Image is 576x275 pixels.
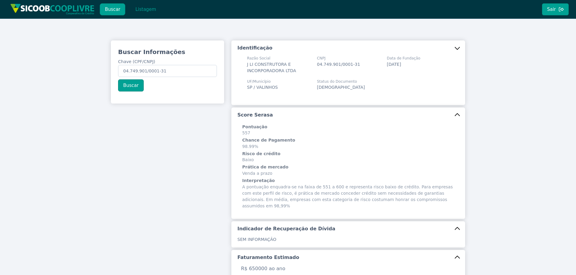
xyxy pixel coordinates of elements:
[317,62,360,67] span: 04.749.901/0001-31
[242,178,454,184] h6: Interpretação
[231,250,465,265] button: Faturamento Estimado
[317,79,365,84] span: Status do Documento
[242,137,454,150] span: 98.99%
[237,225,335,232] h5: Indicador de Recuperação de Dívida
[118,65,217,77] input: Chave (CPF/CNPJ)
[247,62,296,73] span: J LI CONSTRUTORA E INCORPORADORA LTDA
[247,56,310,61] span: Razão Social
[242,164,454,177] span: Venda a prazo
[317,56,360,61] span: CNPJ
[242,178,454,209] span: A pontuação enquadra-se na faixa de 551 a 600 e representa risco baixo de crédito. Para empresas ...
[387,62,401,67] span: [DATE]
[237,112,273,118] h5: Score Serasa
[130,3,161,15] button: Listagem
[231,107,465,123] button: Score Serasa
[242,137,454,143] h6: Chance de Pagamento
[100,3,125,15] button: Buscar
[231,221,465,236] button: Indicador de Recuperação de Dívida
[118,79,144,91] button: Buscar
[247,79,278,84] span: UF/Município
[118,59,155,64] span: Chave (CPF/CNPJ)
[118,48,217,56] h3: Buscar Informações
[247,85,278,90] span: SP / VALINHOS
[237,254,299,261] h5: Faturamento Estimado
[542,3,569,15] button: Sair
[317,85,365,90] span: [DEMOGRAPHIC_DATA]
[231,40,465,56] button: Identificação
[237,237,276,242] span: SEM INFORMAÇÃO
[242,151,454,163] span: Baixo
[242,124,454,130] h6: Pontuação
[10,4,95,15] img: img/sicoob_cooplivre.png
[237,265,459,272] p: R$ 650000 ao ano
[242,124,454,136] span: 557
[242,164,454,170] h6: Prática de mercado
[387,56,420,61] span: Data de Fundação
[237,45,272,51] h5: Identificação
[242,151,454,157] h6: Risco de crédito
